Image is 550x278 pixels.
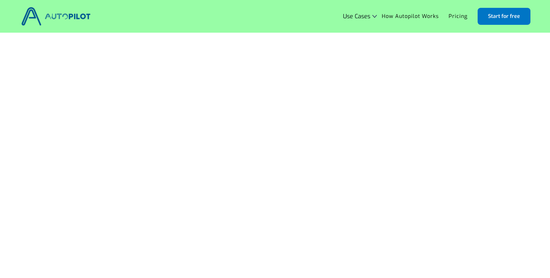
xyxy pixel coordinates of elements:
div: Use Cases [343,13,377,20]
div: Use Cases [343,13,370,20]
a: Pricing [444,10,472,23]
a: How Autopilot Works [377,10,444,23]
img: Icon Rounded Chevron Dark - BRIX Templates [372,15,377,18]
a: Start for free [478,8,530,25]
